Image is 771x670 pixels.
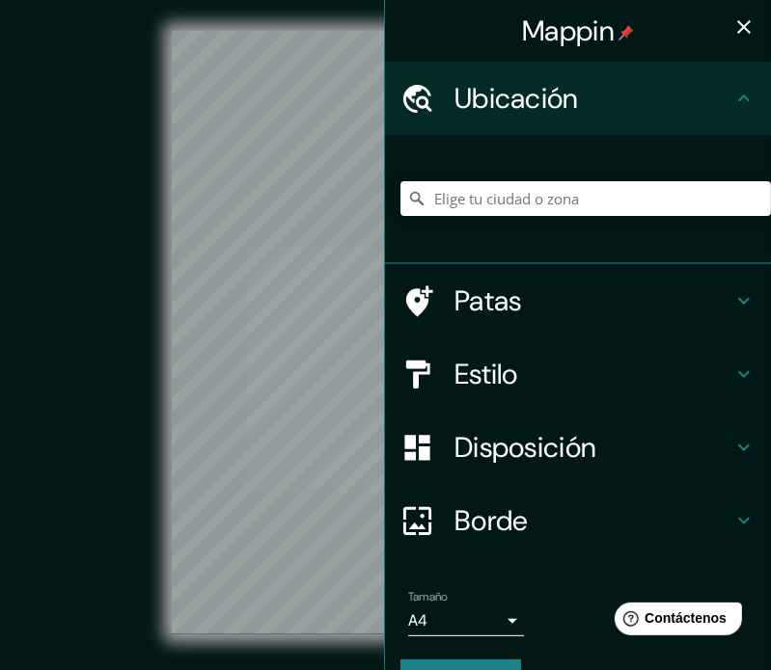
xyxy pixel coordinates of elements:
div: Patas [385,264,771,337]
canvas: Mapa [172,31,599,634]
img: pin-icon.png [619,25,634,40]
font: Patas [454,282,522,319]
font: Borde [454,502,529,539]
div: Estilo [385,337,771,411]
div: Borde [385,484,771,557]
font: Tamaño [408,589,448,604]
input: Elige tu ciudad o zona [400,181,771,216]
font: A4 [408,610,427,630]
div: Disposición [385,411,771,484]
font: Estilo [454,356,518,392]
iframe: Lanzador de widgets de ayuda [599,595,750,649]
div: A4 [408,605,524,636]
div: Ubicación [385,62,771,135]
font: Mappin [522,13,615,49]
font: Ubicación [454,80,579,117]
font: Disposición [454,429,596,466]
